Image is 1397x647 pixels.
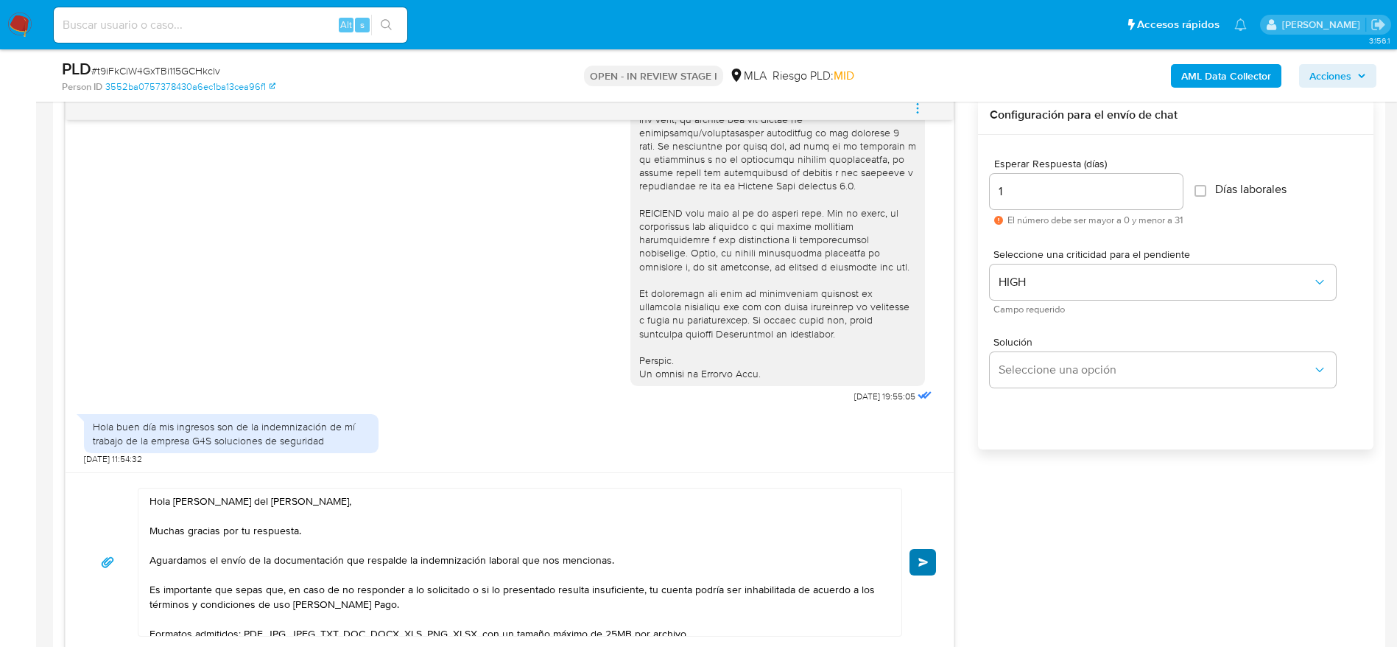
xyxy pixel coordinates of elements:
button: Enviar [909,549,936,576]
a: Notificaciones [1234,18,1247,31]
p: OPEN - IN REVIEW STAGE I [584,66,723,86]
div: MLA [729,68,767,84]
span: Campo requerido [993,306,1340,313]
span: [DATE] 19:55:05 [854,391,915,402]
textarea: Hola [PERSON_NAME] del [PERSON_NAME], Muchas gracias por tu respuesta. Aguardamos el envío de la ... [149,489,883,636]
span: Riesgo PLD: [773,68,854,84]
button: HIGH [990,265,1336,300]
span: Solución [993,337,1340,347]
button: Seleccione una opción [990,352,1336,388]
a: 3552ba0757378430a6ec1ba13cea96f1 [105,80,275,94]
span: # t9iFkCiW4GxTBi115GCHkclv [91,63,220,78]
div: Hola buen día mis ingresos son de la indemnización de mí trabajo de la empresa G4S soluciones de ... [93,420,370,447]
span: Accesos rápidos [1137,17,1220,32]
a: Salir [1370,17,1386,32]
h3: Configuración para el envío de chat [990,108,1362,122]
button: Acciones [1299,64,1376,88]
button: AML Data Collector [1171,64,1281,88]
span: Acciones [1309,64,1351,88]
b: AML Data Collector [1181,64,1271,88]
input: Días laborales [1194,185,1206,197]
span: [DATE] 11:54:32 [84,453,142,465]
b: Person ID [62,80,102,94]
span: s [360,18,365,32]
span: Enviar [918,558,929,567]
button: search-icon [371,15,401,35]
span: Esperar Respuesta (días) [994,158,1187,169]
span: Seleccione una criticidad para el pendiente [993,249,1340,259]
input: Buscar usuario o caso... [54,15,407,35]
p: elaine.mcfarlane@mercadolibre.com [1282,18,1365,32]
span: 3.156.1 [1369,35,1390,46]
b: PLD [62,57,91,80]
button: menu-action [893,91,942,126]
span: El número debe ser mayor a 0 y menor a 31 [1007,215,1183,225]
span: Seleccione una opción [999,363,1312,377]
span: Alt [340,18,352,32]
span: HIGH [999,275,1312,290]
span: Días laborales [1215,182,1287,197]
input: days_to_wait [990,182,1183,201]
span: MID [834,67,854,84]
